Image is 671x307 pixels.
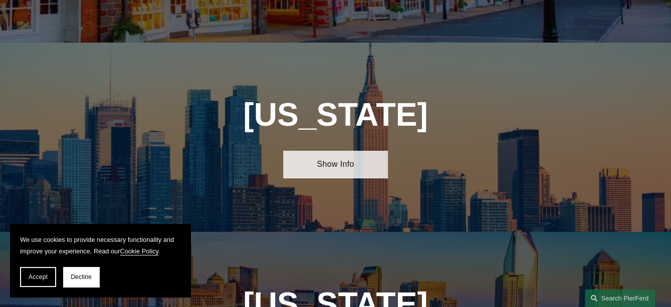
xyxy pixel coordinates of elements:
[120,247,158,255] a: Cookie Policy
[10,224,190,297] section: Cookie banner
[29,273,48,280] span: Accept
[20,267,56,287] button: Accept
[63,267,99,287] button: Decline
[585,289,655,307] a: Search this site
[283,151,388,178] a: Show Info
[204,97,467,133] h1: [US_STATE]
[20,234,180,257] p: We use cookies to provide necessary functionality and improve your experience. Read our .
[71,273,92,280] span: Decline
